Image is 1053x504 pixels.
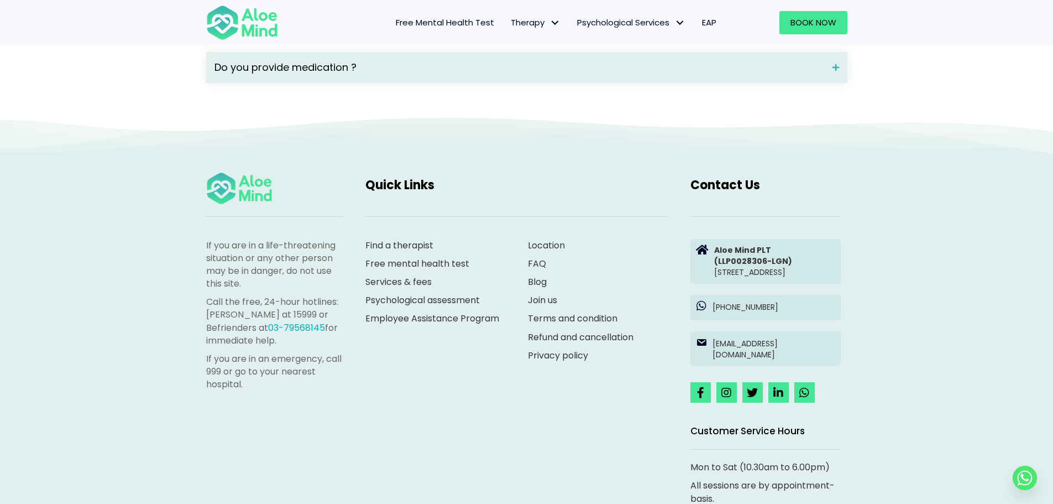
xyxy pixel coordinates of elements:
a: Join us [528,294,557,306]
a: [EMAIL_ADDRESS][DOMAIN_NAME] [690,331,841,366]
a: Location [528,239,565,252]
a: Find a therapist [365,239,433,252]
a: Terms and condition [528,312,617,325]
span: Psychological Services: submenu [672,15,688,31]
p: Call the free, 24-hour hotlines: [PERSON_NAME] at 15999 or Befrienders at for immediate help. [206,295,343,347]
span: Therapy: submenu [547,15,563,31]
img: Aloe mind Logo [206,172,273,205]
strong: (LLP0028306-LGN) [714,256,792,267]
a: Book Now [779,11,847,34]
a: TherapyTherapy: submenu [502,11,569,34]
span: Customer Service Hours [690,424,805,438]
p: If you are in an emergency, call 999 or go to your nearest hospital. [206,352,343,391]
a: Free mental health test [365,257,469,270]
strong: Aloe Mind PLT [714,245,771,256]
p: If you are in a life-threatening situation or any other person may be in danger, do not use this ... [206,239,343,290]
a: Refund and cancellation [528,331,633,344]
span: Book Now [790,17,836,28]
a: 03-79568145 [268,321,325,334]
a: FAQ [528,257,546,270]
a: [PHONE_NUMBER] [690,295,841,320]
a: Privacy policy [528,349,588,362]
a: Blog [528,276,547,288]
p: [STREET_ADDRESS] [714,245,835,278]
span: Therapy [511,17,560,28]
a: Psychological assessment [365,294,480,306]
span: Contact Us [690,176,760,194]
span: EAP [702,17,716,28]
a: EAP [694,11,725,34]
p: [EMAIL_ADDRESS][DOMAIN_NAME] [713,338,835,361]
nav: Menu [292,11,725,34]
span: Psychological Services [577,17,685,28]
a: Whatsapp [1013,466,1037,490]
a: Services & fees [365,276,432,288]
span: Free Mental Health Test [396,17,494,28]
span: Quick Links [365,176,434,194]
a: Aloe Mind PLT(LLP0028306-LGN)[STREET_ADDRESS] [690,239,841,284]
a: Psychological ServicesPsychological Services: submenu [569,11,694,34]
p: [PHONE_NUMBER] [713,302,835,313]
span: Do you provide medication ? [214,60,824,75]
p: Mon to Sat (10.30am to 6.00pm) [690,461,841,474]
a: Employee Assistance Program [365,312,499,325]
a: Free Mental Health Test [387,11,502,34]
img: Aloe mind Logo [206,4,278,41]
